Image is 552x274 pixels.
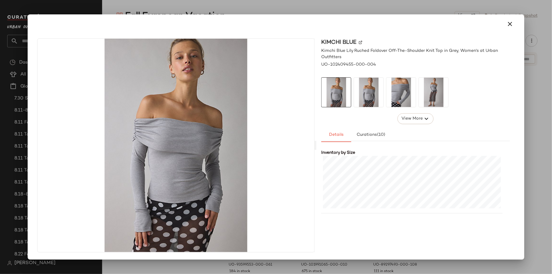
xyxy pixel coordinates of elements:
[321,218,503,225] div: About this product
[354,78,383,107] img: 102409455_004_b
[377,133,385,137] span: (10)
[359,41,362,44] img: svg%3e
[401,115,423,122] span: View More
[321,38,356,46] span: Kimchi Blue
[356,133,386,137] span: Curations
[38,39,314,252] img: 102409455_004_b
[419,78,448,107] img: 102409455_004_b3
[398,113,434,124] button: View More
[321,150,503,156] div: Inventory by Size
[329,133,344,137] span: Details
[321,48,510,60] span: Kimchi Blue Lily Ruched Foldover Off-The-Shoulder Knit Top in Grey, Women's at Urban Outfitters
[386,78,416,107] img: 102409455_004_b2
[321,61,376,68] span: UO-102409455-000-004
[322,78,351,107] img: 102409455_004_b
